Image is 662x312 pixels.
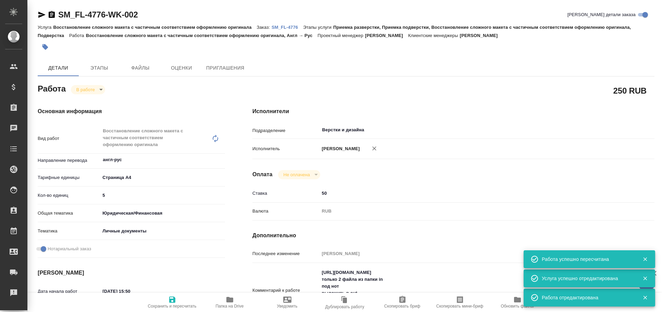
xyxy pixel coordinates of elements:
p: Тарифные единицы [38,174,100,181]
span: Оценки [165,64,198,72]
button: Закрыть [638,295,652,301]
h4: Оплата [252,170,273,179]
p: Комментарий к работе [252,287,320,294]
div: RUB [320,205,621,217]
p: [PERSON_NAME] [320,145,360,152]
p: Исполнитель [252,145,320,152]
span: Скопировать мини-бриф [436,304,483,309]
button: Уведомить [259,293,316,312]
p: Восстановление сложного макета с частичным соответствием оформлению оригинала, Англ → Рус [86,33,318,38]
input: ✎ Введи что-нибудь [320,188,621,198]
div: Юридическая/Финансовая [100,207,225,219]
h4: Основная информация [38,107,225,116]
p: Кол-во единиц [38,192,100,199]
p: Клиентские менеджеры [408,33,460,38]
p: Приемка разверстки, Приемка подверстки, Восстановление сложного макета с частичным соответствием ... [38,25,631,38]
h4: [PERSON_NAME] [38,269,225,277]
span: Файлы [124,64,157,72]
p: Дата начала работ [38,288,100,295]
button: Open [617,129,619,131]
div: Личные документы [100,225,225,237]
h4: Исполнители [252,107,654,116]
button: Добавить тэг [38,39,53,55]
span: Обновить файлы [501,304,534,309]
div: Работа отредактирована [542,294,632,301]
a: SM_FL-4776-WK-002 [58,10,138,19]
p: SM_FL-4776 [272,25,303,30]
span: Сохранить и пересчитать [148,304,197,309]
button: Обновить файлы [489,293,546,312]
div: Страница А4 [100,172,225,183]
button: Сохранить и пересчитать [143,293,201,312]
p: Работа [69,33,86,38]
button: Папка на Drive [201,293,259,312]
button: Скопировать бриф [374,293,431,312]
input: ✎ Введи что-нибудь [100,286,160,296]
p: Общая тематика [38,210,100,217]
p: Восстановление сложного макета с частичным соответствием оформлению оригинала [53,25,257,30]
button: В работе [74,87,97,93]
p: Вид работ [38,135,100,142]
div: В работе [71,85,105,94]
span: Уведомить [277,304,298,309]
button: Не оплачена [282,172,312,178]
p: Проектный менеджер [317,33,365,38]
input: Пустое поле [320,249,621,259]
button: Open [221,159,223,160]
p: Направление перевода [38,157,100,164]
button: Скопировать ссылку [48,11,56,19]
p: Валюта [252,208,320,215]
button: Закрыть [638,256,652,262]
div: Работа успешно пересчитана [542,256,632,263]
button: Удалить исполнителя [367,141,382,156]
h2: Работа [38,82,66,94]
p: Услуга [38,25,53,30]
h2: 250 RUB [613,85,647,96]
span: Нотариальный заказ [48,245,91,252]
span: Детали [42,64,75,72]
p: Этапы услуги [303,25,333,30]
span: Этапы [83,64,116,72]
div: В работе [278,170,320,179]
button: Скопировать мини-бриф [431,293,489,312]
p: [PERSON_NAME] [365,33,408,38]
span: Дублировать работу [325,304,364,309]
h4: Дополнительно [252,231,654,240]
p: Заказ: [257,25,272,30]
span: Папка на Drive [216,304,244,309]
button: Закрыть [638,275,652,281]
button: Дублировать работу [316,293,374,312]
span: Скопировать бриф [384,304,420,309]
span: [PERSON_NAME] детали заказа [567,11,636,18]
p: [PERSON_NAME] [460,33,503,38]
button: Скопировать ссылку для ЯМессенджера [38,11,46,19]
span: Приглашения [206,64,245,72]
p: Тематика [38,228,100,235]
a: SM_FL-4776 [272,24,303,30]
p: Ставка [252,190,320,197]
p: Последнее изменение [252,250,320,257]
p: Подразделение [252,127,320,134]
input: ✎ Введи что-нибудь [100,190,225,200]
div: Услуга успешно отредактирована [542,275,632,282]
